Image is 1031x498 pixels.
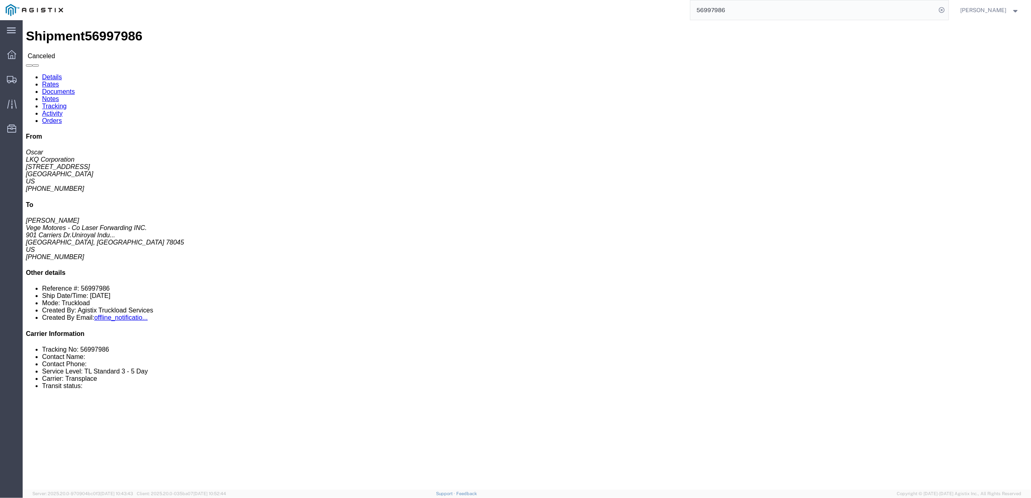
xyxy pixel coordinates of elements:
a: Support [436,491,456,496]
span: [DATE] 10:43:43 [100,491,133,496]
span: Client: 2025.20.0-035ba07 [137,491,226,496]
input: Search for shipment number, reference number [690,0,936,20]
span: [DATE] 10:52:44 [193,491,226,496]
span: Jorge Hinojosa [961,6,1007,15]
span: Copyright © [DATE]-[DATE] Agistix Inc., All Rights Reserved [897,490,1021,497]
button: [PERSON_NAME] [960,5,1020,15]
a: Feedback [456,491,477,496]
span: Server: 2025.20.0-970904bc0f3 [32,491,133,496]
iframe: FS Legacy Container [23,20,1031,490]
img: logo [6,4,63,16]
